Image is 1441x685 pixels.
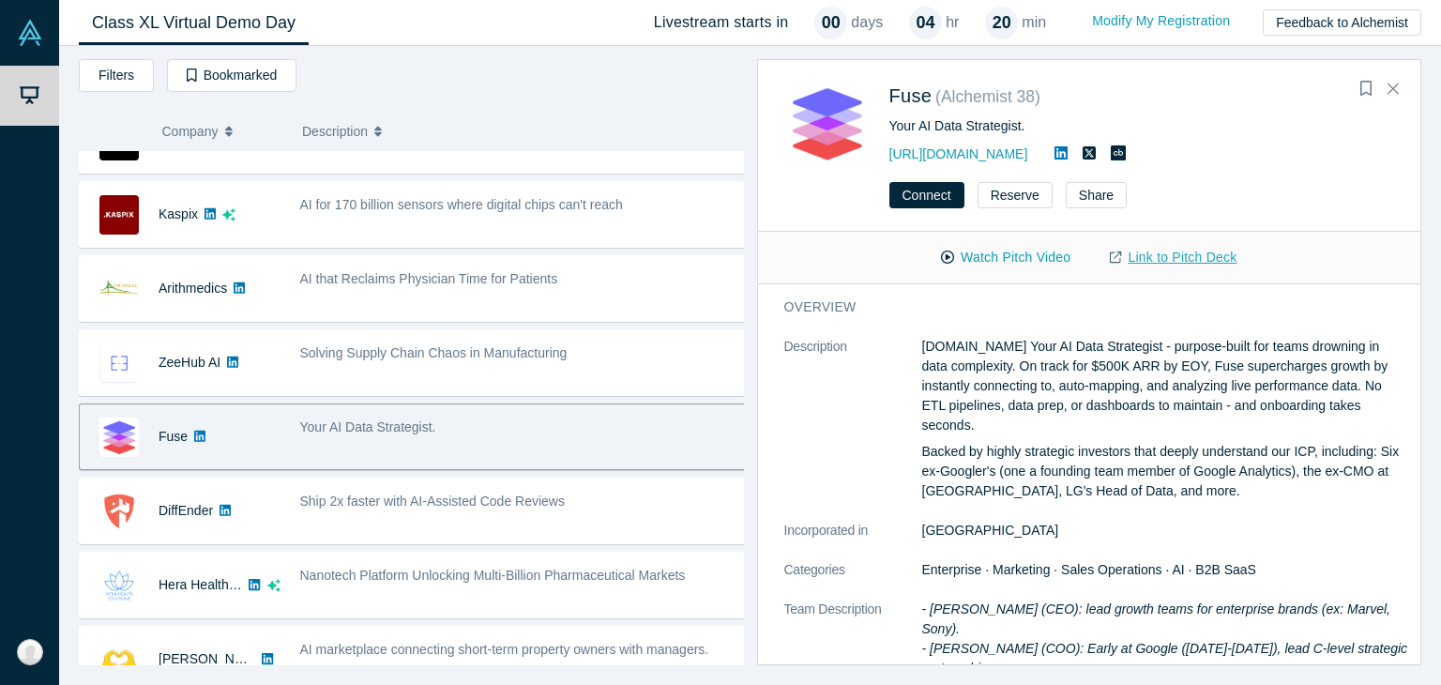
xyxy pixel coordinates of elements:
img: ZeeHub AI's Logo [99,343,139,383]
h3: overview [784,297,1383,317]
button: Bookmark [1353,76,1379,102]
div: 00 [814,7,847,39]
span: AI that Reclaims Physician Time for Patients [300,271,558,286]
a: Fuse [159,429,188,444]
span: Your AI Data Strategist. [300,419,436,434]
dt: Incorporated in [784,521,922,560]
dt: Description [784,337,922,521]
img: DiffEnder's Logo [99,492,139,531]
button: Watch Pitch Video [921,241,1090,274]
a: Class XL Virtual Demo Day [79,1,309,45]
a: Arithmedics [159,281,227,296]
h4: Livestream starts in [654,13,789,31]
button: Connect [889,182,964,208]
p: hr [946,11,959,34]
a: Hera Health Solutions [159,577,286,592]
button: Description [302,112,731,151]
div: 04 [909,7,942,39]
button: Filters [79,59,154,92]
a: Modify My Registration [1072,5,1250,38]
p: days [851,11,883,34]
svg: dsa ai sparkles [267,579,281,592]
button: Share [1066,182,1127,208]
button: Bookmarked [167,59,296,92]
a: Kaspix [159,206,198,221]
span: AI marketplace connecting short-term property owners with managers. [300,642,709,657]
em: - [PERSON_NAME] (COO): Early at Google ([DATE]-[DATE]), lead C-level strategic partnerships. [922,641,1408,676]
em: - [PERSON_NAME] (CEO): lead growth teams for enterprise brands (ex: Marvel, Sony). [922,601,1391,636]
span: Company [162,112,219,151]
span: Solving Supply Chain Chaos in Manufacturing [300,345,568,360]
span: Enterprise · Marketing · Sales Operations · AI · B2B SaaS [922,562,1256,577]
img: Kaspix's Logo [99,195,139,235]
span: AI for 170 billion sensors where digital chips can't reach [300,197,623,212]
img: Arithmedics's Logo [99,269,139,309]
p: [DOMAIN_NAME] Your AI Data Strategist - purpose-built for teams drowning in data complexity. On t... [922,337,1409,435]
a: DiffEnder [159,503,213,518]
span: Nanotech Platform Unlocking Multi-Billion Pharmaceutical Markets [300,568,686,583]
a: [PERSON_NAME] AI [159,651,281,666]
a: Link to Pitch Deck [1090,241,1256,274]
button: Company [162,112,283,151]
img: Alchemist Vault Logo [17,20,43,46]
small: ( Alchemist 38 ) [935,87,1040,106]
a: [URL][DOMAIN_NAME] [889,146,1028,161]
button: Feedback to Alchemist [1263,9,1421,36]
p: Backed by highly strategic investors that deeply understand our ICP, including: Six ex-Googler's ... [922,442,1409,501]
a: Fuse [889,85,933,106]
span: Ship 2x faster with AI-Assisted Code Reviews [300,494,565,509]
dt: Categories [784,560,922,600]
button: Close [1379,74,1407,104]
img: Besty AI's Logo [99,640,139,679]
div: Your AI Data Strategist. [889,116,1395,136]
button: Reserve [978,182,1053,208]
img: Hera Health Solutions's Logo [99,566,139,605]
dd: [GEOGRAPHIC_DATA] [922,521,1409,540]
svg: dsa ai sparkles [222,208,235,221]
img: Fuse's Logo [99,418,139,457]
img: Laert Davtyan's Account [17,639,43,665]
p: min [1022,11,1046,34]
div: 20 [985,7,1018,39]
a: ZeeHub AI [159,355,220,370]
img: Fuse's Logo [784,81,870,166]
span: Description [302,112,368,151]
